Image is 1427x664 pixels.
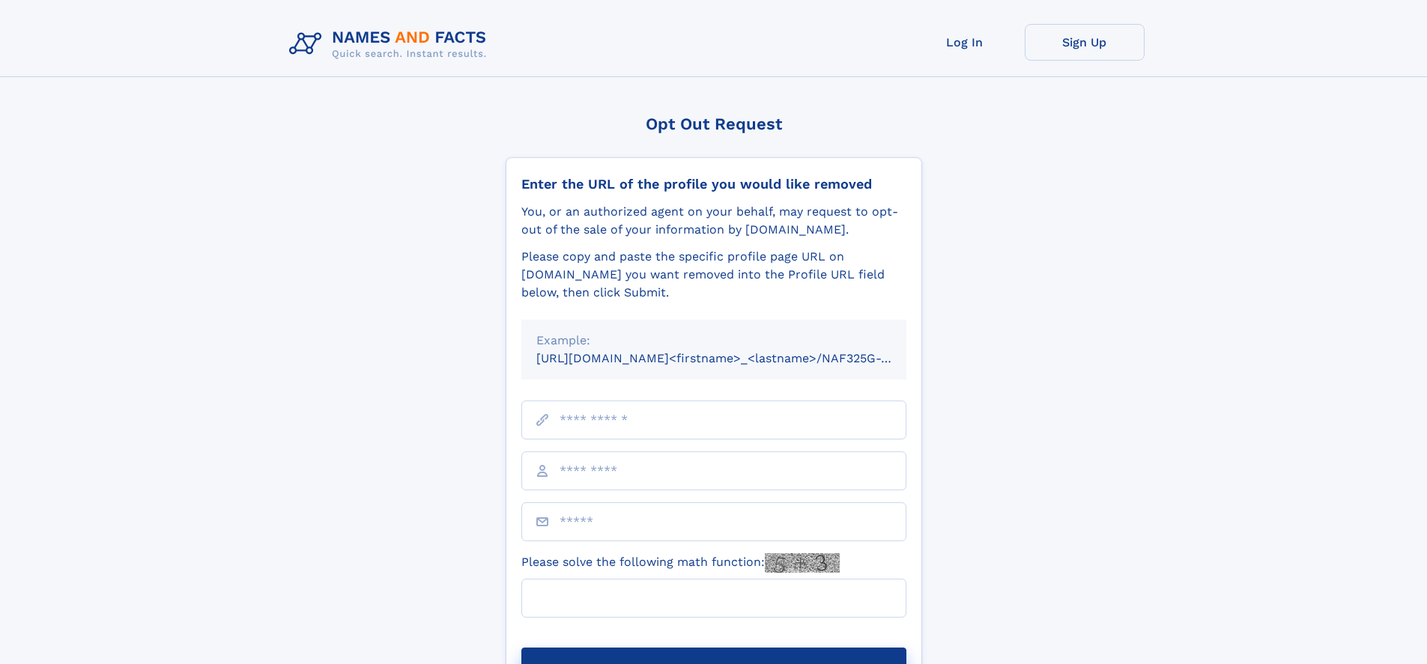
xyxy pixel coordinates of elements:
[521,176,906,192] div: Enter the URL of the profile you would like removed
[536,332,891,350] div: Example:
[521,248,906,302] div: Please copy and paste the specific profile page URL on [DOMAIN_NAME] you want removed into the Pr...
[905,24,1025,61] a: Log In
[521,553,840,573] label: Please solve the following math function:
[521,203,906,239] div: You, or an authorized agent on your behalf, may request to opt-out of the sale of your informatio...
[283,24,499,64] img: Logo Names and Facts
[506,115,922,133] div: Opt Out Request
[1025,24,1145,61] a: Sign Up
[536,351,935,365] small: [URL][DOMAIN_NAME]<firstname>_<lastname>/NAF325G-xxxxxxxx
